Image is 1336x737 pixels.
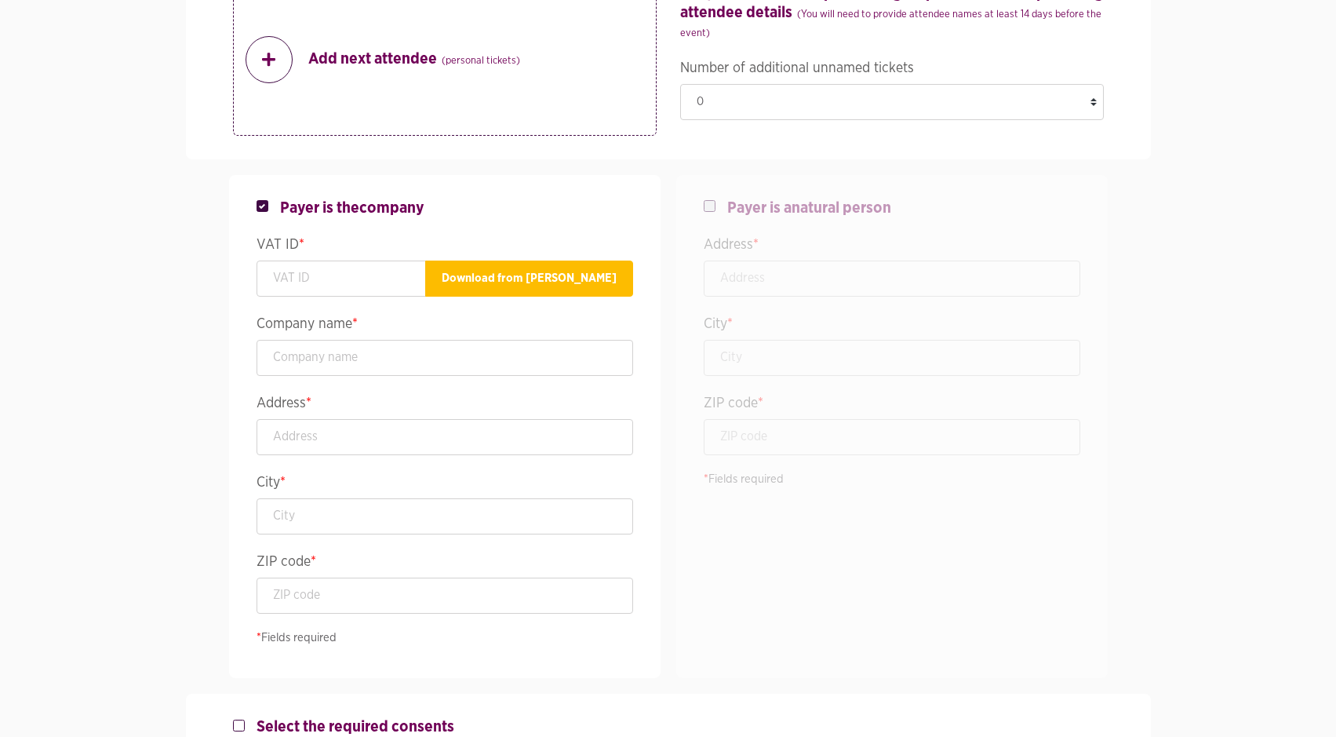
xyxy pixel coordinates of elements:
[257,578,633,614] input: ZIP code
[704,471,1080,489] p: Fields required
[257,498,633,535] input: City
[257,312,633,340] legend: Company name
[680,9,1101,38] small: (You will need to provide attendee names at least 14 days before the event)
[257,629,633,648] p: Fields required
[257,550,633,578] legend: ZIP code
[280,199,424,217] span: Payer is the
[704,340,1080,376] input: City
[704,312,1080,340] legend: City
[442,56,520,66] small: (personal tickets)
[308,49,520,71] strong: Add next attendee
[257,340,633,376] input: Company name
[257,392,633,419] legend: Address
[257,419,633,455] input: Address
[425,261,633,297] button: Download from [PERSON_NAME]
[359,200,424,216] span: company
[257,261,426,297] input: VAT ID
[257,471,633,498] legend: City
[680,57,1104,84] legend: Number of additional unnamed tickets
[704,419,1080,455] input: ZIP code
[727,199,891,217] span: Payer is a
[257,719,454,735] strong: Select the required consents
[704,261,1080,297] input: Address
[704,392,1080,419] legend: ZIP code
[792,200,891,216] span: natural person
[704,233,1080,261] legend: Address
[257,233,633,261] legend: VAT ID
